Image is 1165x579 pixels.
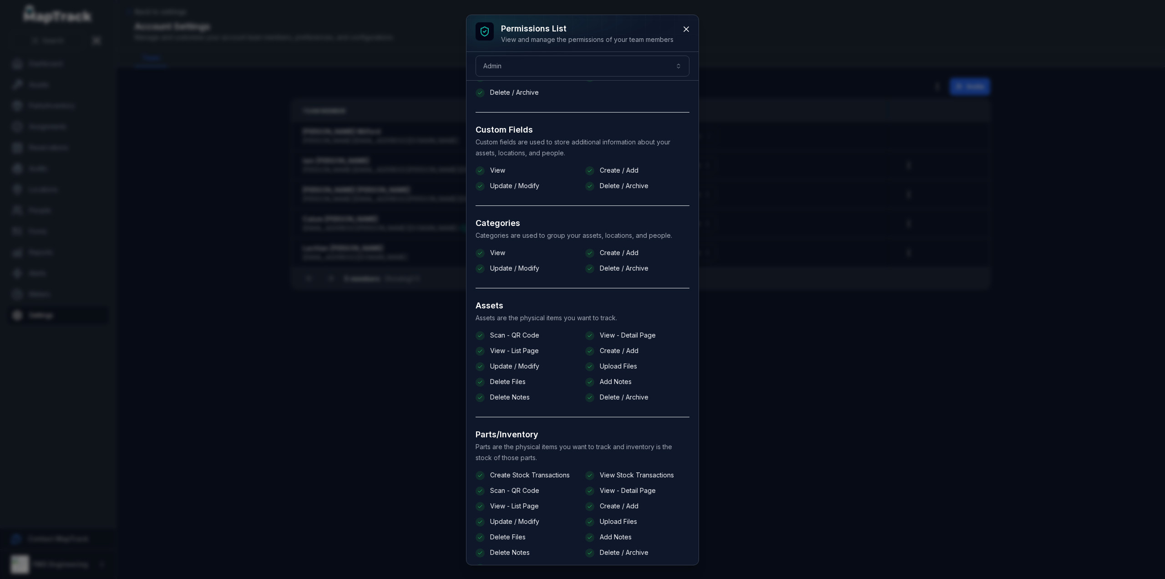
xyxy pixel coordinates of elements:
[490,533,526,542] span: Delete Files
[501,22,674,35] h3: Permissions List
[490,548,530,557] span: Delete Notes
[476,428,689,441] h3: Parts/Inventory
[476,217,689,230] h3: Categories
[600,471,674,480] span: View Stock Transactions
[600,331,656,340] span: View - Detail Page
[490,362,539,371] span: Update / Modify
[490,377,526,386] span: Delete Files
[600,346,638,355] span: Create / Add
[476,231,672,239] span: Categories are used to group your assets, locations, and people.
[490,471,570,480] span: Create Stock Transactions
[600,362,637,371] span: Upload Files
[490,502,539,511] span: View - List Page
[490,88,539,97] span: Delete / Archive
[490,331,539,340] span: Scan - QR Code
[600,533,632,542] span: Add Notes
[476,123,689,136] h3: Custom Fields
[490,517,539,526] span: Update / Modify
[476,299,689,312] h3: Assets
[490,393,530,402] span: Delete Notes
[476,314,617,322] span: Assets are the physical items you want to track.
[490,486,539,495] span: Scan - QR Code
[490,181,539,190] span: Update / Modify
[600,486,656,495] span: View - Detail Page
[490,564,564,573] span: Manage Stock Locations
[600,548,648,557] span: Delete / Archive
[600,181,648,190] span: Delete / Archive
[490,264,539,273] span: Update / Modify
[476,138,670,157] span: Custom fields are used to store additional information about your assets, locations, and people.
[600,264,648,273] span: Delete / Archive
[490,166,505,175] span: View
[490,346,539,355] span: View - List Page
[476,443,672,461] span: Parts are the physical items you want to track and inventory is the stock of those parts.
[600,248,638,257] span: Create / Add
[600,377,632,386] span: Add Notes
[600,393,648,402] span: Delete / Archive
[490,248,505,257] span: View
[600,517,637,526] span: Upload Files
[476,56,689,77] button: Admin
[600,502,638,511] span: Create / Add
[600,166,638,175] span: Create / Add
[501,35,674,44] div: View and manage the permissions of your team members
